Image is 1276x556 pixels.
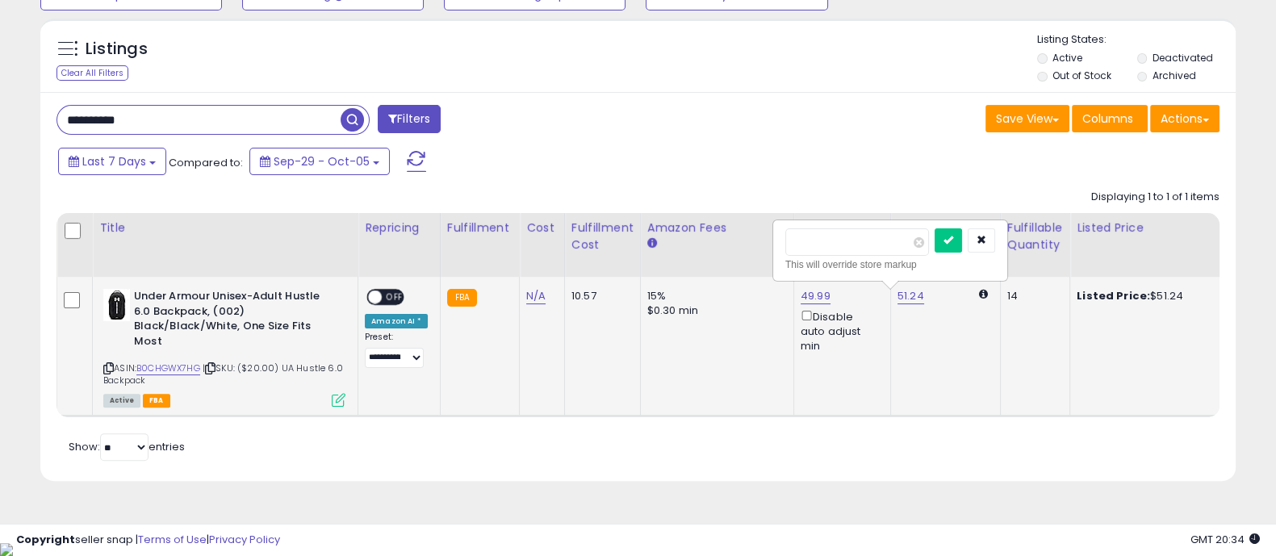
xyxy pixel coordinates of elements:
[1072,105,1148,132] button: Columns
[447,219,512,236] div: Fulfillment
[1077,288,1150,303] b: Listed Price:
[801,307,878,353] div: Disable auto adjust min
[985,105,1069,132] button: Save View
[1190,532,1260,547] span: 2025-10-13 20:34 GMT
[1037,32,1236,48] p: Listing States:
[1152,51,1212,65] label: Deactivated
[209,532,280,547] a: Privacy Policy
[249,148,390,175] button: Sep-29 - Oct-05
[1082,111,1133,127] span: Columns
[16,533,280,548] div: seller snap | |
[103,362,343,386] span: | SKU: ($20.00) UA Hustle 6.0 Backpack
[103,289,345,405] div: ASIN:
[526,219,558,236] div: Cost
[1007,219,1063,253] div: Fulfillable Quantity
[16,532,75,547] strong: Copyright
[1150,105,1220,132] button: Actions
[378,105,441,133] button: Filters
[99,219,351,236] div: Title
[274,153,370,169] span: Sep-29 - Oct-05
[69,439,185,454] span: Show: entries
[897,288,924,304] a: 51.24
[1077,219,1216,236] div: Listed Price
[571,219,634,253] div: Fulfillment Cost
[382,291,408,304] span: OFF
[647,236,657,251] small: Amazon Fees.
[58,148,166,175] button: Last 7 Days
[526,288,546,304] a: N/A
[143,394,170,408] span: FBA
[979,289,988,299] i: Calculated using Dynamic Max Price.
[136,362,200,375] a: B0CHGWX7HG
[169,155,243,170] span: Compared to:
[1152,69,1195,82] label: Archived
[86,38,148,61] h5: Listings
[365,332,428,367] div: Preset:
[1077,289,1211,303] div: $51.24
[138,532,207,547] a: Terms of Use
[1052,69,1111,82] label: Out of Stock
[647,219,787,236] div: Amazon Fees
[82,153,146,169] span: Last 7 Days
[785,257,995,273] div: This will override store markup
[134,289,330,353] b: Under Armour Unisex-Adult Hustle 6.0 Backpack, (002) Black/Black/White, One Size Fits Most
[647,289,781,303] div: 15%
[447,289,477,307] small: FBA
[1007,289,1057,303] div: 14
[365,219,433,236] div: Repricing
[365,314,428,328] div: Amazon AI *
[1052,51,1082,65] label: Active
[647,303,781,318] div: $0.30 min
[103,394,140,408] span: All listings currently available for purchase on Amazon
[56,65,128,81] div: Clear All Filters
[1091,190,1220,205] div: Displaying 1 to 1 of 1 items
[801,288,830,304] a: 49.99
[103,289,130,321] img: 31UtlvvRViL._SL40_.jpg
[571,289,628,303] div: 10.57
